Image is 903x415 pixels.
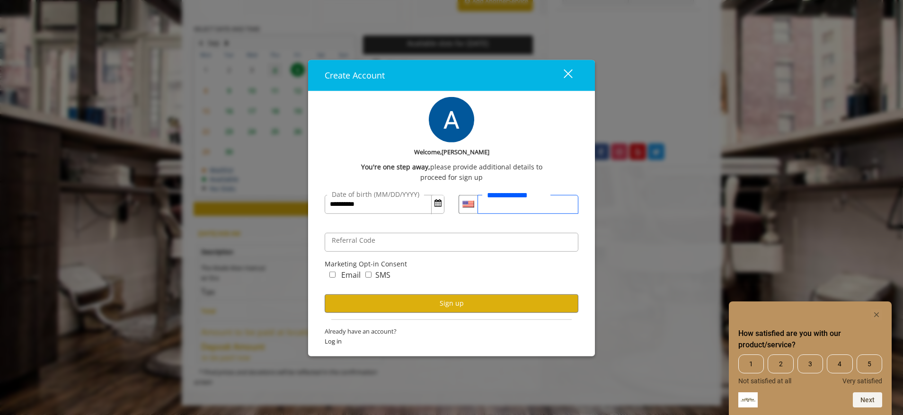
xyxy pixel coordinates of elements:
div: proceed for sign up [325,172,578,183]
span: 5 [857,354,882,373]
label: Date of birth (MM/DD/YYYY) [327,189,424,200]
div: close dialog [553,68,572,82]
label: SMS [375,269,390,282]
b: Welcome,[PERSON_NAME] [414,147,489,157]
input: marketing_email_concern [329,272,336,278]
span: Already have an account? [325,327,578,336]
span: 2 [768,354,793,373]
button: Next question [853,392,882,407]
input: marketing_sms_concern [365,272,372,278]
h2: How satisfied are you with our product/service? Select an option from 1 to 5, with 1 being Not sa... [738,328,882,351]
button: Hide survey [871,309,882,320]
div: Marketing Opt-in Consent [325,259,578,269]
button: Open Calendar [432,195,444,212]
div: please provide additional details to [325,162,578,172]
span: 4 [827,354,852,373]
input: DateOfBirth [325,195,444,214]
span: 3 [797,354,823,373]
span: 1 [738,354,764,373]
label: Email [341,269,361,282]
span: Log in [325,336,578,346]
div: Country [459,195,478,214]
button: Sign up [325,294,578,313]
span: Create Account [325,70,385,81]
input: ReferralCode [325,233,578,252]
span: Not satisfied at all [738,377,791,385]
div: How satisfied are you with our product/service? Select an option from 1 to 5, with 1 being Not sa... [738,354,882,385]
span: Very satisfied [842,377,882,385]
label: Referral Code [327,235,380,246]
div: How satisfied are you with our product/service? Select an option from 1 to 5, with 1 being Not sa... [738,309,882,407]
b: You're one step away, [361,162,430,172]
img: profile-pic [429,97,474,142]
button: close dialog [546,66,578,85]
